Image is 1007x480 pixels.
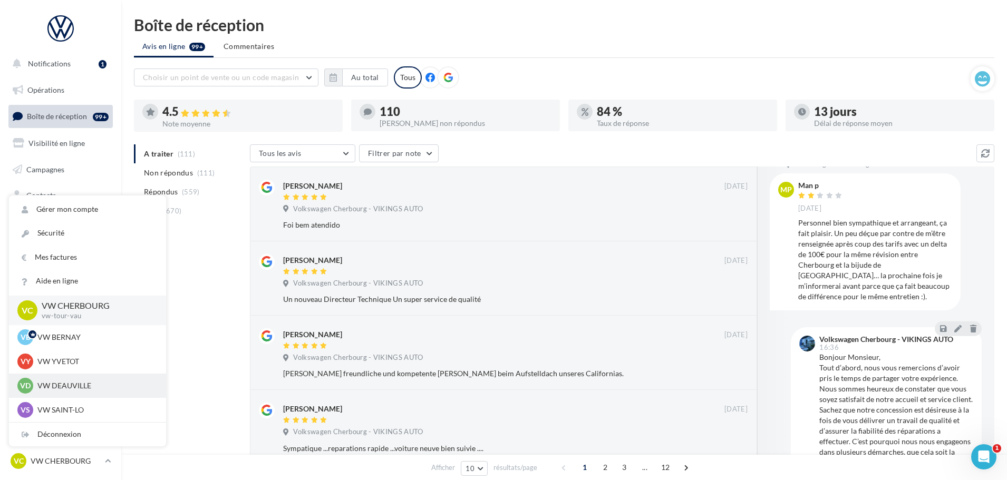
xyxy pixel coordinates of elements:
[27,85,64,94] span: Opérations
[9,423,166,446] div: Déconnexion
[6,105,115,128] a: Boîte de réception99+
[657,459,674,476] span: 12
[182,188,200,196] span: (559)
[780,184,792,195] span: Mp
[293,427,423,437] span: Volkswagen Cherbourg - VIKINGS AUTO
[6,298,115,329] a: Campagnes DataOnDemand
[134,17,994,33] div: Boîte de réception
[576,459,593,476] span: 1
[37,332,153,342] p: VW BERNAY
[724,182,748,191] span: [DATE]
[28,59,71,68] span: Notifications
[144,168,193,178] span: Non répondus
[283,443,679,454] div: Sympatique ...reparations rapide ...voiture neuve bien suivie ....
[37,356,153,367] p: VW YVETOT
[724,405,748,414] span: [DATE]
[394,66,422,89] div: Tous
[819,336,953,343] div: Volkswagen Cherbourg - VIKINGS AUTO
[798,204,821,213] span: [DATE]
[22,304,33,316] span: VC
[37,405,153,415] p: VW SAINT-LO
[162,120,334,128] div: Note moyenne
[283,255,342,266] div: [PERSON_NAME]
[293,279,423,288] span: Volkswagen Cherbourg - VIKINGS AUTO
[431,463,455,473] span: Afficher
[616,459,633,476] span: 3
[359,144,439,162] button: Filtrer par note
[380,106,551,117] div: 110
[6,159,115,181] a: Campagnes
[283,404,342,414] div: [PERSON_NAME]
[224,41,274,52] span: Commentaires
[324,68,388,86] button: Au total
[283,329,342,340] div: [PERSON_NAME]
[31,456,101,466] p: VW CHERBOURG
[6,184,115,207] a: Contacts
[993,444,1001,453] span: 1
[9,221,166,245] a: Sécurité
[724,256,748,266] span: [DATE]
[9,246,166,269] a: Mes factures
[597,459,614,476] span: 2
[6,53,111,75] button: Notifications 1
[342,68,388,86] button: Au total
[9,198,166,221] a: Gérer mon compte
[259,149,302,158] span: Tous les avis
[283,181,342,191] div: [PERSON_NAME]
[162,106,334,118] div: 4.5
[42,311,149,321] p: vw-tour-vau
[461,461,488,476] button: 10
[6,79,115,101] a: Opérations
[798,182,845,189] div: Man p
[26,191,56,200] span: Contacts
[164,207,182,215] span: (670)
[814,106,986,117] div: 13 jours
[21,405,30,415] span: VS
[197,169,215,177] span: (111)
[798,218,952,302] div: Personnel bien sympathique et arrangeant, ça fait plaisir. Un peu déçue par contre de m’être rens...
[283,368,679,379] div: [PERSON_NAME] freundliche und kompetente [PERSON_NAME] beim Aufstelldach unseres Californias.
[819,344,839,351] span: 16:36
[99,60,106,68] div: 1
[8,451,113,471] a: VC VW CHERBOURG
[466,464,475,473] span: 10
[597,120,769,127] div: Taux de réponse
[293,204,423,214] span: Volkswagen Cherbourg - VIKINGS AUTO
[20,380,31,391] span: VD
[283,220,679,230] div: Foi bem atendido
[144,187,178,197] span: Répondus
[6,237,115,259] a: Calendrier
[143,73,299,82] span: Choisir un point de vente ou un code magasin
[293,353,423,363] span: Volkswagen Cherbourg - VIKINGS AUTO
[250,144,355,162] button: Tous les avis
[21,356,31,367] span: VY
[283,294,679,305] div: Un nouveau Directeur Technique Un super service de qualité
[971,444,996,469] iframe: Intercom live chat
[6,132,115,154] a: Visibilité en ligne
[380,120,551,127] div: [PERSON_NAME] non répondus
[28,139,85,148] span: Visibilité en ligne
[814,120,986,127] div: Délai de réponse moyen
[27,112,87,121] span: Boîte de réception
[724,330,748,340] span: [DATE]
[6,211,115,233] a: Médiathèque
[636,459,653,476] span: ...
[93,113,109,121] div: 99+
[42,300,149,312] p: VW CHERBOURG
[21,332,31,342] span: VB
[9,269,166,293] a: Aide en ligne
[26,164,64,173] span: Campagnes
[597,106,769,117] div: 84 %
[134,68,318,86] button: Choisir un point de vente ou un code magasin
[493,463,537,473] span: résultats/page
[6,263,115,294] a: PLV et print personnalisable
[37,380,153,391] p: VW DEAUVILLE
[14,456,24,466] span: VC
